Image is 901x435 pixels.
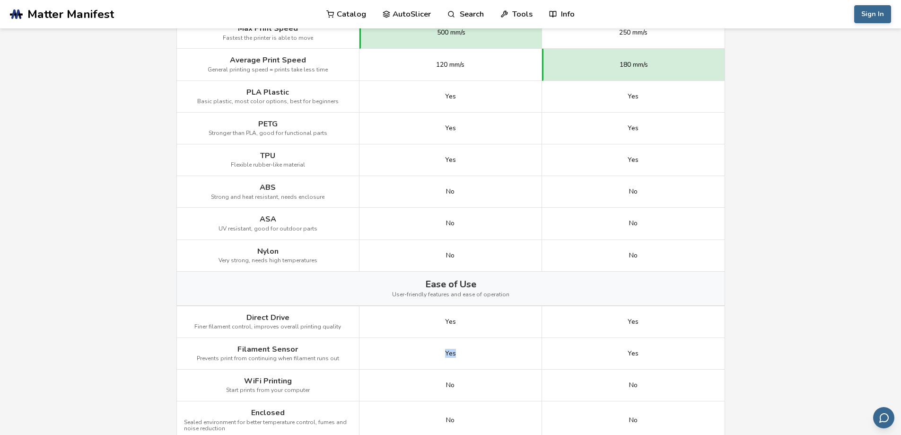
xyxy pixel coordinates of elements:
[629,220,638,227] span: No
[258,120,278,128] span: PETG
[230,56,306,64] span: Average Print Speed
[260,183,276,192] span: ABS
[445,93,456,100] span: Yes
[184,419,352,433] span: Sealed environment for better temperature control, fumes and noise reduction
[251,408,285,417] span: Enclosed
[392,292,509,298] span: User-friendly features and ease of operation
[628,124,639,132] span: Yes
[437,29,465,36] span: 500 mm/s
[854,5,891,23] button: Sign In
[425,279,476,290] span: Ease of Use
[446,252,455,259] span: No
[226,387,310,394] span: Start prints from your computer
[211,194,324,201] span: Strong and heat resistant, needs enclosure
[628,350,639,357] span: Yes
[629,382,638,389] span: No
[231,162,305,169] span: Flexible rubber-like material
[238,24,298,33] span: Max Print Speed
[628,318,639,326] span: Yes
[445,124,456,132] span: Yes
[260,151,275,160] span: TPU
[27,8,114,21] span: Matter Manifest
[445,156,456,164] span: Yes
[445,350,456,357] span: Yes
[446,220,455,227] span: No
[237,345,298,354] span: Filament Sensor
[628,156,639,164] span: Yes
[446,417,455,424] span: No
[629,417,638,424] span: No
[257,247,279,256] span: Nylon
[873,407,894,428] button: Send feedback via email
[219,226,317,232] span: UV resistant, good for outdoor parts
[246,88,289,97] span: PLA Plastic
[246,313,289,322] span: Direct Drive
[445,318,456,326] span: Yes
[219,257,317,264] span: Very strong, needs high temperatures
[619,29,647,36] span: 250 mm/s
[194,324,341,330] span: Finer filament control, improves overall printing quality
[620,61,648,69] span: 180 mm/s
[446,382,455,389] span: No
[197,355,339,362] span: Prevents print from continuing when filament runs out
[223,35,313,42] span: Fastest the printer is able to move
[244,377,292,385] span: WiFi Printing
[209,130,327,137] span: Stronger than PLA, good for functional parts
[628,93,639,100] span: Yes
[197,98,339,105] span: Basic plastic, most color options, best for beginners
[629,252,638,259] span: No
[208,67,328,73] span: General printing speed = prints take less time
[436,61,464,69] span: 120 mm/s
[629,188,638,195] span: No
[260,215,276,223] span: ASA
[446,188,455,195] span: No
